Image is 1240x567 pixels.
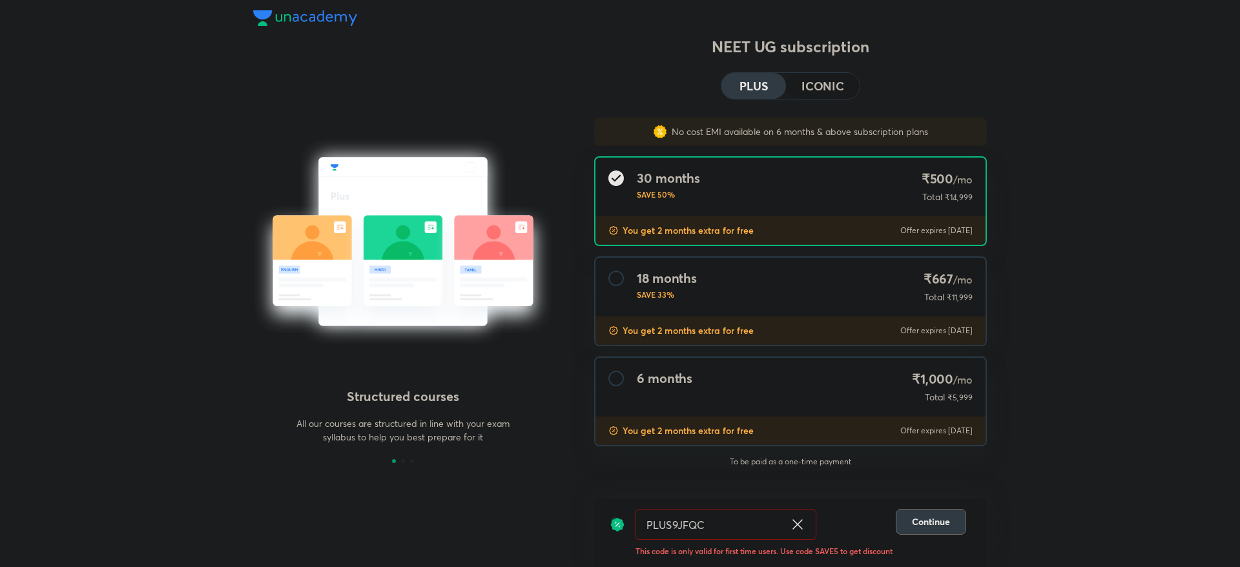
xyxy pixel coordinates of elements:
p: Offer expires [DATE] [900,426,973,436]
img: discount [608,225,619,236]
h3: NEET UG subscription [594,36,987,57]
p: You get 2 months extra for free [623,424,754,437]
button: Continue [896,509,966,535]
span: Continue [912,515,950,528]
span: /mo [953,273,973,286]
img: discount [608,426,619,436]
img: daily_live_classes_be8fa5af21.svg [253,129,553,354]
img: Company Logo [253,10,357,26]
p: Offer expires [DATE] [900,325,973,336]
h4: 30 months [637,170,700,186]
h4: ₹667 [919,271,973,288]
p: No cost EMI available on 6 months & above subscription plans [666,125,928,138]
p: You get 2 months extra for free [623,324,754,337]
span: /mo [953,172,973,186]
span: ₹14,999 [945,192,973,202]
p: You get 2 months extra for free [623,224,754,237]
img: sales discount [654,125,666,138]
h4: PLUS [739,80,768,92]
h4: 6 months [637,371,692,386]
h4: 18 months [637,271,697,286]
button: ICONIC [786,73,860,99]
span: ₹11,999 [947,293,973,302]
p: SAVE 50% [637,189,700,200]
p: This code is only valid for first time users. Use code SAVE5 to get discount [635,545,966,557]
h4: Structured courses [253,387,553,406]
span: /mo [953,373,973,386]
input: Have a referral code? [636,510,785,540]
p: SAVE 33% [637,289,697,300]
img: discount [610,509,625,540]
span: ₹5,999 [947,393,973,402]
p: All our courses are structured in line with your exam syllabus to help you best prepare for it [291,417,515,444]
p: Total [924,291,944,304]
p: Total [922,191,942,203]
img: discount [608,325,619,336]
p: Offer expires [DATE] [900,225,973,236]
h4: ICONIC [801,80,844,92]
button: PLUS [721,73,786,99]
p: To be paid as a one-time payment [584,457,997,467]
h4: ₹1,000 [912,371,973,388]
h4: ₹500 [917,170,973,188]
p: Total [925,391,945,404]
